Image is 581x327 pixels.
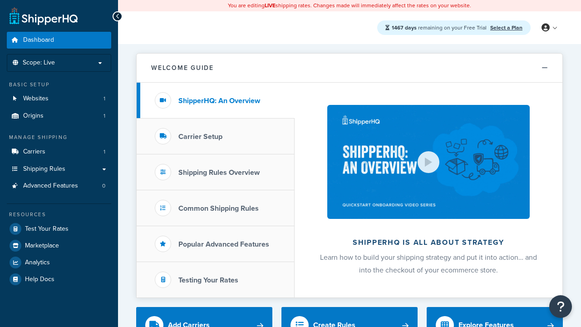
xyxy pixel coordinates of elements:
[23,59,55,67] span: Scope: Live
[319,238,538,247] h2: ShipperHQ is all about strategy
[102,182,105,190] span: 0
[7,221,111,237] a: Test Your Rates
[178,97,260,105] h3: ShipperHQ: An Overview
[25,242,59,250] span: Marketplace
[178,133,222,141] h3: Carrier Setup
[320,252,537,275] span: Learn how to build your shipping strategy and put it into action… and into the checkout of your e...
[151,64,214,71] h2: Welcome Guide
[103,95,105,103] span: 1
[23,36,54,44] span: Dashboard
[23,148,45,156] span: Carriers
[7,178,111,194] li: Advanced Features
[549,295,572,318] button: Open Resource Center
[7,211,111,218] div: Resources
[25,225,69,233] span: Test Your Rates
[178,276,238,284] h3: Testing Your Rates
[392,24,417,32] strong: 1467 days
[23,165,65,173] span: Shipping Rules
[7,90,111,107] a: Websites1
[25,276,54,283] span: Help Docs
[392,24,488,32] span: remaining on your Free Trial
[103,148,105,156] span: 1
[7,178,111,194] a: Advanced Features0
[7,81,111,89] div: Basic Setup
[265,1,276,10] b: LIVE
[490,24,522,32] a: Select a Plan
[178,240,269,248] h3: Popular Advanced Features
[7,32,111,49] a: Dashboard
[7,108,111,124] a: Origins1
[178,204,259,213] h3: Common Shipping Rules
[7,254,111,271] a: Analytics
[327,105,530,219] img: ShipperHQ is all about strategy
[23,95,49,103] span: Websites
[7,134,111,141] div: Manage Shipping
[103,112,105,120] span: 1
[7,144,111,160] a: Carriers1
[137,54,562,83] button: Welcome Guide
[23,182,78,190] span: Advanced Features
[7,161,111,178] a: Shipping Rules
[7,271,111,287] a: Help Docs
[7,90,111,107] li: Websites
[7,144,111,160] li: Carriers
[25,259,50,267] span: Analytics
[23,112,44,120] span: Origins
[178,168,260,177] h3: Shipping Rules Overview
[7,238,111,254] a: Marketplace
[7,108,111,124] li: Origins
